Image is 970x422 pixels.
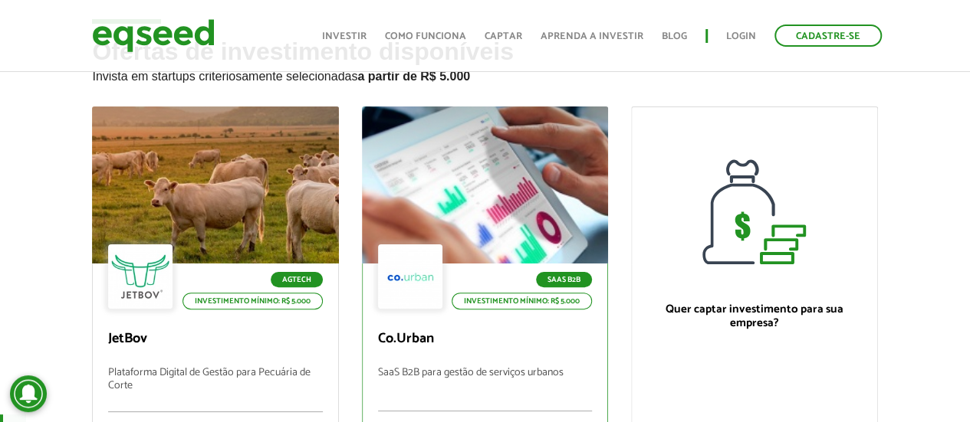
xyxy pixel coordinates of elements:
p: Investimento mínimo: R$ 5.000 [182,293,323,309]
h2: Ofertas de investimento disponíveis [92,38,877,106]
p: SaaS B2B [536,272,592,287]
a: Como funciona [385,31,466,41]
p: JetBov [108,331,322,348]
p: Agtech [271,272,323,287]
a: Blog [662,31,687,41]
img: EqSeed [92,15,215,56]
p: Investimento mínimo: R$ 5.000 [452,293,592,309]
p: Quer captar investimento para sua empresa? [647,303,861,330]
a: Captar [485,31,522,41]
p: Plataforma Digital de Gestão para Pecuária de Corte [108,367,322,412]
a: Cadastre-se [774,25,882,47]
a: Aprenda a investir [541,31,643,41]
a: Login [726,31,756,41]
strong: a partir de R$ 5.000 [357,70,470,83]
a: Investir [322,31,367,41]
p: Co.Urban [378,331,592,348]
p: Invista em startups criteriosamente selecionadas [92,65,877,83]
p: SaaS B2B para gestão de serviços urbanos [378,367,592,411]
